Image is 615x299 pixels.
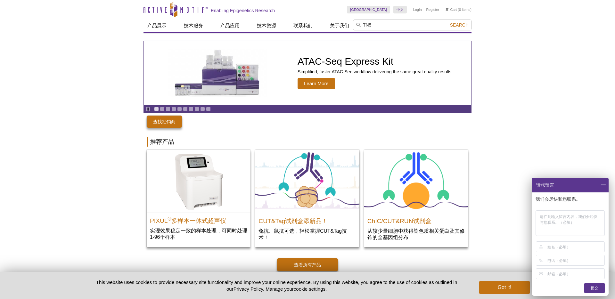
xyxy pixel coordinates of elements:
[326,20,353,32] a: 关于我们
[450,22,469,28] span: Search
[423,6,424,13] li: |
[144,41,471,105] a: ATAC-Seq Express Kit ATAC-Seq Express Kit Simplified, faster ATAC-Seq workflow delivering the sam...
[367,228,465,241] p: 从较少量细胞中获得染色质相关蛋白及其修饰的全基因组分布
[189,107,193,111] a: Go to slide 7
[147,150,250,247] a: PIXUL Multi-Sample Sonicator PIXUL®多样本一体式超声仪 实现效果稳定一致的样本处理，可同时处理1-96个样本
[147,150,250,213] img: PIXUL Multi-Sample Sonicator
[150,227,247,240] p: 实现效果稳定一致的样本处理，可同时处理1-96个样本
[547,269,603,279] input: 邮箱（必填）
[294,286,325,292] button: cookie settings
[448,22,471,28] button: Search
[255,150,359,213] img: CUT&Tag试剂盒添新品！
[85,279,468,292] p: This website uses cookies to provide necessary site functionality and improve your online experie...
[255,150,359,247] a: CUT&Tag试剂盒添新品！ CUT&Tag试剂盒添新品！ 兔抗、鼠抗可选，轻松掌握CUT&Tag技术！
[217,20,243,32] a: 产品应用
[147,116,182,128] a: 查找经销商
[154,107,159,111] a: Go to slide 1
[584,283,605,293] div: 提交
[393,6,407,13] a: 中文
[353,20,471,30] input: Keyword, Cat. No.
[200,107,205,111] a: Go to slide 9
[347,6,390,13] a: [GEOGRAPHIC_DATA]
[258,215,356,224] h2: CUT&Tag试剂盒添新品！
[177,107,182,111] a: Go to slide 5
[547,242,603,252] input: 姓名（必填）
[298,78,335,89] span: Learn More
[194,107,199,111] a: Go to slide 8
[446,7,457,12] a: Cart
[536,178,554,192] span: 请您留言
[426,7,439,12] a: Register
[144,41,471,105] article: ATAC-Seq Express Kit
[183,107,188,111] a: Go to slide 6
[166,107,170,111] a: Go to slide 3
[160,107,165,111] a: Go to slide 2
[364,150,468,213] img: ChIC/CUT&RUN Assay Kit
[168,216,171,222] sup: ®
[206,107,211,111] a: Go to slide 10
[143,20,170,32] a: 产品展示
[298,69,451,75] p: Simplified, faster ATAC-Seq workflow delivering the same great quality results
[147,137,468,147] h2: 推荐产品
[180,20,207,32] a: 技术服务
[446,8,448,11] img: Your Cart
[145,107,150,111] a: Toggle autoplay
[253,20,280,32] a: 技术资源
[277,258,338,271] a: 查看所有产品
[150,214,247,224] h2: PIXUL 多样本一体式超声仪
[211,8,275,13] h2: Enabling Epigenetics Research
[413,7,422,12] a: Login
[547,255,603,265] input: 电话（必填）
[234,286,263,292] a: Privacy Policy
[367,215,465,224] h2: ChIC/CUT&RUN试剂盒
[479,281,530,294] button: Got it!
[364,150,468,247] a: ChIC/CUT&RUN Assay Kit ChIC/CUT&RUN试剂盒 从较少量细胞中获得染色质相关蛋白及其修饰的全基因组分布
[290,20,316,32] a: 联系我们
[171,107,176,111] a: Go to slide 4
[298,57,451,66] h2: ATAC-Seq Express Kit
[446,6,471,13] li: (0 items)
[165,49,271,97] img: ATAC-Seq Express Kit
[258,228,356,241] p: 兔抗、鼠抗可选，轻松掌握CUT&Tag技术！
[536,196,606,202] p: 我们会尽快和您联系。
